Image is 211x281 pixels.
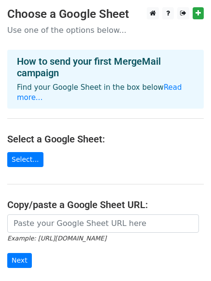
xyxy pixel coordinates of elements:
[7,25,204,35] p: Use one of the options below...
[17,56,194,79] h4: How to send your first MergeMail campaign
[7,7,204,21] h3: Choose a Google Sheet
[163,235,211,281] iframe: Chat Widget
[17,83,194,103] p: Find your Google Sheet in the box below
[7,214,199,233] input: Paste your Google Sheet URL here
[7,152,43,167] a: Select...
[7,199,204,211] h4: Copy/paste a Google Sheet URL:
[7,253,32,268] input: Next
[7,235,106,242] small: Example: [URL][DOMAIN_NAME]
[17,83,182,102] a: Read more...
[7,133,204,145] h4: Select a Google Sheet:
